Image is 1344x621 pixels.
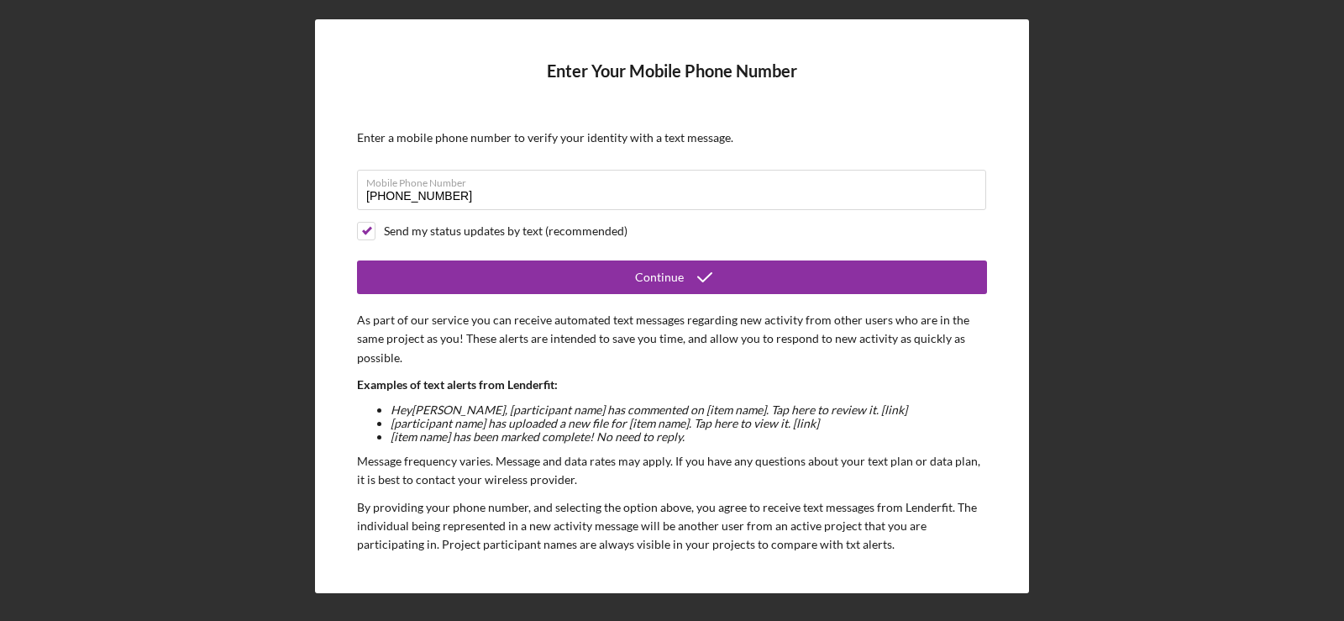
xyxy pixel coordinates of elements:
[366,171,986,189] label: Mobile Phone Number
[384,224,627,238] div: Send my status updates by text (recommended)
[357,311,987,367] p: As part of our service you can receive automated text messages regarding new activity from other ...
[357,61,987,106] h4: Enter Your Mobile Phone Number
[357,376,987,394] p: Examples of text alerts from Lenderfit:
[357,261,987,294] button: Continue
[357,498,987,555] p: By providing your phone number, and selecting the option above, you agree to receive text message...
[391,417,987,430] li: [participant name] has uploaded a new file for [item name]. Tap here to view it. [link]
[391,430,987,444] li: [item name] has been marked complete! No need to reply.
[391,403,987,417] li: Hey [PERSON_NAME] , [participant name] has commented on [item name]. Tap here to review it. [link]
[357,452,987,490] p: Message frequency varies. Message and data rates may apply. If you have any questions about your ...
[635,261,684,294] div: Continue
[357,131,987,145] div: Enter a mobile phone number to verify your identity with a text message.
